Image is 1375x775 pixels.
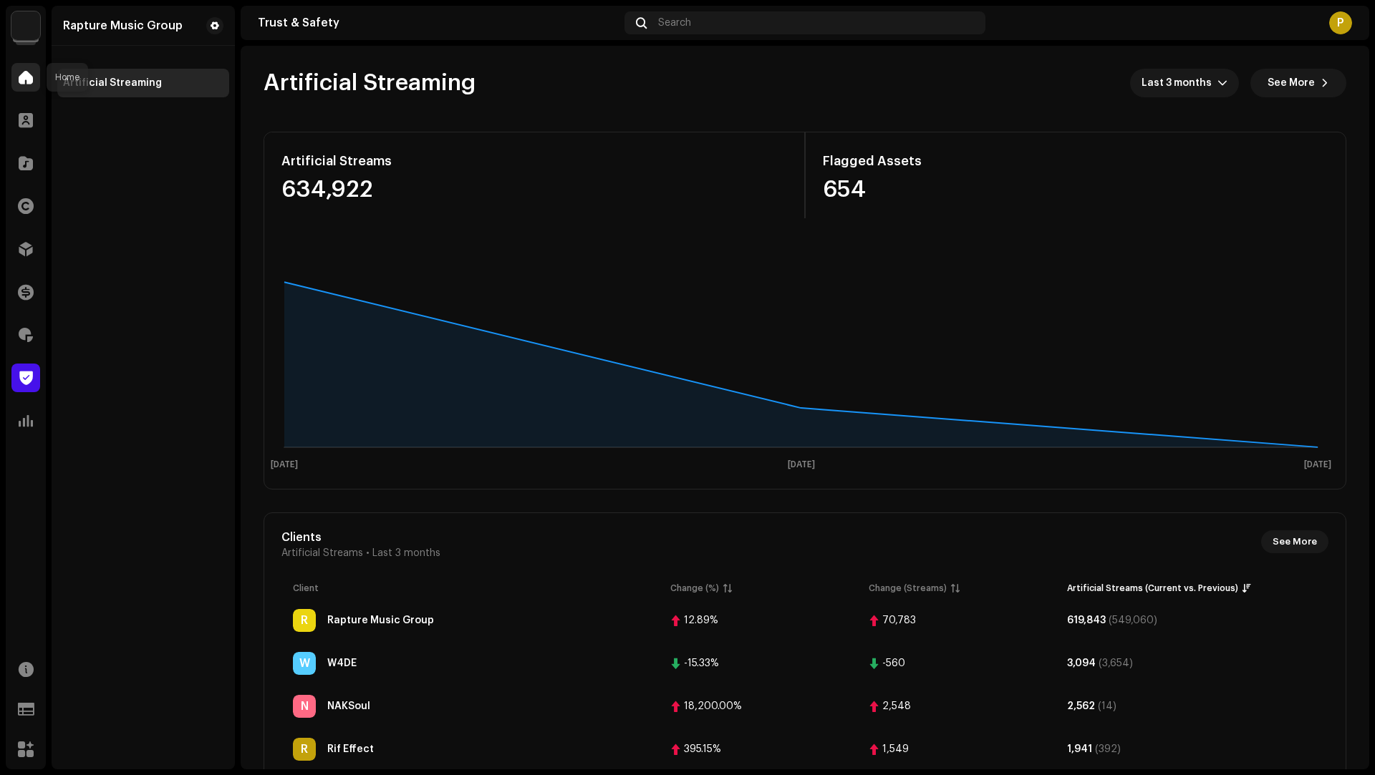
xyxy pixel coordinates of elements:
[869,744,1044,755] span: 1549
[327,701,370,711] div: NAKSoul
[869,658,1044,669] span: -560
[684,744,721,754] div: 395.15%
[281,178,787,201] div: 634,922
[1095,744,1121,754] div: (392)
[293,738,316,761] div: R
[264,69,476,97] span: Artificial Streaming
[1142,69,1217,97] span: Last 3 months
[281,530,440,545] div: Clients
[1067,615,1106,625] div: 619,843
[869,701,1044,712] span: 2548
[684,658,719,668] div: -15.33%
[63,20,183,31] div: Rapture Music Group
[670,701,846,712] span: 18200
[1304,460,1331,469] text: [DATE]
[271,460,298,469] text: [DATE]
[670,615,846,626] span: 12.89
[327,615,434,625] div: Rapture Music Group
[293,609,316,632] div: R
[293,652,316,675] div: W
[670,658,846,669] span: -15.33
[327,658,357,668] div: W4DE
[869,581,947,595] div: Change (Streams)
[1067,581,1238,595] div: Artificial Streams (Current vs. Previous)
[788,460,815,469] text: [DATE]
[63,77,162,89] div: Artificial Streaming
[281,547,363,559] span: Artificial Streams
[882,701,911,711] div: 2,548
[1099,658,1133,668] div: (3,654)
[11,11,40,40] img: d6d936c5-4811-4bb5-96e9-7add514fcdf6
[281,150,392,172] div: Artificial Streams
[366,547,370,559] span: •
[1067,701,1095,711] div: 2,562
[684,615,718,625] div: 12.89%
[57,69,229,97] re-m-nav-item: Artificial Streaming
[1109,615,1157,625] div: (549,060)
[327,744,374,754] div: Rif Effect
[372,547,440,559] span: Last 3 months
[293,695,316,718] div: N
[882,615,916,625] div: 70,783
[1261,530,1328,553] button: See More
[1250,69,1346,97] button: See More
[1268,69,1315,97] span: See More
[658,17,691,29] span: Search
[1217,69,1227,97] div: dropdown trigger
[670,581,719,595] div: Change (%)
[869,615,1044,626] span: 70783
[1067,744,1092,754] div: 1,941
[1067,658,1096,668] div: 3,094
[823,178,1328,201] div: 654
[1273,527,1317,556] span: See More
[684,701,742,711] div: 18,200.00%
[882,744,909,754] div: 1,549
[823,150,922,172] div: Flagged Assets
[882,658,905,668] div: -560
[670,744,846,755] span: 395.15
[258,17,619,29] div: Trust & Safety
[1329,11,1352,34] div: P
[1098,701,1116,711] div: (14)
